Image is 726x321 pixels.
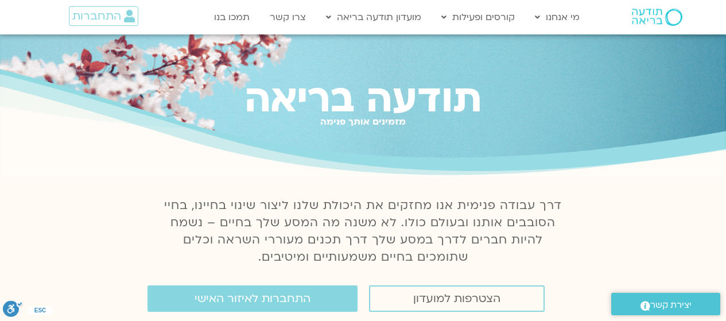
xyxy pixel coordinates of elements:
a: מי אנחנו [529,6,585,28]
span: יצירת קשר [650,297,692,313]
a: יצירת קשר [611,293,720,315]
a: הצטרפות למועדון [369,285,545,312]
span: הצטרפות למועדון [413,292,500,305]
a: צרו קשר [264,6,312,28]
a: קורסים ופעילות [436,6,521,28]
a: התחברות [69,6,138,26]
span: התחברות [72,10,121,22]
a: תמכו בנו [208,6,255,28]
img: תודעה בריאה [632,9,682,26]
p: דרך עבודה פנימית אנו מחזקים את היכולת שלנו ליצור שינוי בחיינו, בחיי הסובבים אותנו ובעולם כולו. לא... [158,197,569,266]
a: התחברות לאיזור האישי [147,285,358,312]
span: התחברות לאיזור האישי [195,292,310,305]
a: מועדון תודעה בריאה [320,6,427,28]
